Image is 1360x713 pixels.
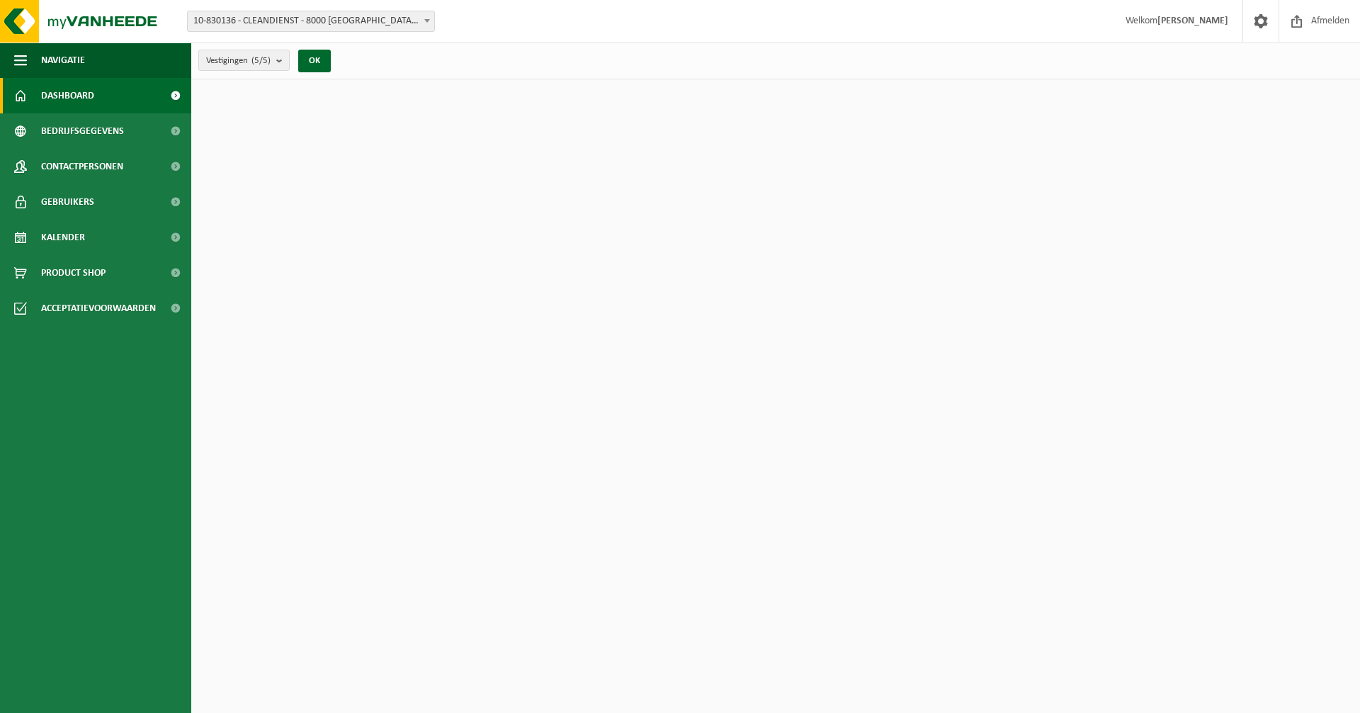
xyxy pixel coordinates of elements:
[41,291,156,326] span: Acceptatievoorwaarden
[187,11,435,32] span: 10-830136 - CLEANDIENST - 8000 BRUGGE, PATHOEKEWEG 48
[198,50,290,71] button: Vestigingen(5/5)
[41,220,85,255] span: Kalender
[41,149,123,184] span: Contactpersonen
[1157,16,1228,26] strong: [PERSON_NAME]
[41,184,94,220] span: Gebruikers
[251,56,271,65] count: (5/5)
[188,11,434,31] span: 10-830136 - CLEANDIENST - 8000 BRUGGE, PATHOEKEWEG 48
[41,43,85,78] span: Navigatie
[41,255,106,291] span: Product Shop
[298,50,331,72] button: OK
[41,78,94,113] span: Dashboard
[206,50,271,72] span: Vestigingen
[41,113,124,149] span: Bedrijfsgegevens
